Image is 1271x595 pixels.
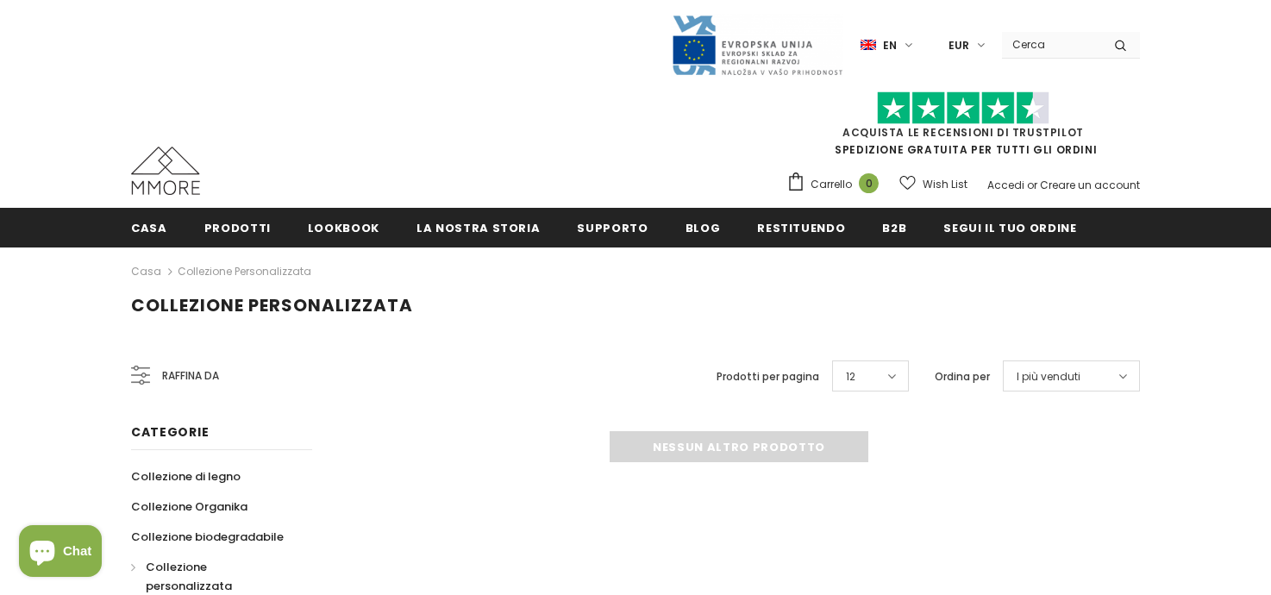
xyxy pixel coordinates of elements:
[943,208,1076,247] a: Segui il tuo ordine
[416,220,540,236] span: La nostra storia
[131,529,284,545] span: Collezione biodegradabile
[308,220,379,236] span: Lookbook
[577,208,648,247] a: supporto
[204,220,271,236] span: Prodotti
[146,559,232,594] span: Collezione personalizzata
[131,522,284,552] a: Collezione biodegradabile
[882,208,906,247] a: B2B
[671,37,843,52] a: Javni Razpis
[883,37,897,54] span: en
[577,220,648,236] span: supporto
[846,368,855,385] span: 12
[943,220,1076,236] span: Segui il tuo ordine
[899,169,967,199] a: Wish List
[131,261,161,282] a: Casa
[308,208,379,247] a: Lookbook
[131,492,247,522] a: Collezione Organika
[1027,178,1037,192] span: or
[923,176,967,193] span: Wish List
[131,461,241,492] a: Collezione di legno
[757,220,845,236] span: Restituendo
[935,368,990,385] label: Ordina per
[131,423,209,441] span: Categorie
[162,366,219,385] span: Raffina da
[717,368,819,385] label: Prodotti per pagina
[842,125,1084,140] a: Acquista le recensioni di TrustPilot
[859,173,879,193] span: 0
[131,498,247,515] span: Collezione Organika
[786,99,1140,157] span: SPEDIZIONE GRATUITA PER TUTTI GLI ORDINI
[987,178,1024,192] a: Accedi
[204,208,271,247] a: Prodotti
[882,220,906,236] span: B2B
[1017,368,1080,385] span: I più venduti
[131,208,167,247] a: Casa
[1002,32,1101,57] input: Search Site
[811,176,852,193] span: Carrello
[14,525,107,581] inbox-online-store-chat: Shopify online store chat
[786,172,887,197] a: Carrello 0
[131,147,200,195] img: Casi MMORE
[131,293,413,317] span: Collezione personalizzata
[416,208,540,247] a: La nostra storia
[1040,178,1140,192] a: Creare un account
[877,91,1049,125] img: Fidati di Pilot Stars
[686,208,721,247] a: Blog
[671,14,843,77] img: Javni Razpis
[178,264,311,279] a: Collezione personalizzata
[131,468,241,485] span: Collezione di legno
[131,220,167,236] span: Casa
[757,208,845,247] a: Restituendo
[861,38,876,53] img: i-lang-1.png
[949,37,969,54] span: EUR
[686,220,721,236] span: Blog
